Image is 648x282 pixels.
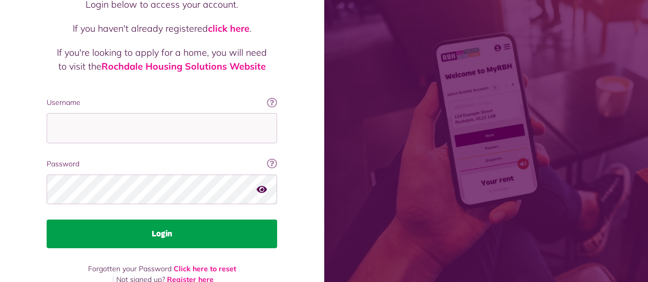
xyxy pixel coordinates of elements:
span: Forgotten your Password [88,264,172,273]
a: Click here to reset [174,264,236,273]
p: If you're looking to apply for a home, you will need to visit the [57,46,267,73]
label: Password [47,159,277,169]
p: If you haven't already registered . [57,21,267,35]
button: Login [47,220,277,248]
a: click here [208,23,249,34]
a: Rochdale Housing Solutions Website [101,60,266,72]
label: Username [47,97,277,108]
